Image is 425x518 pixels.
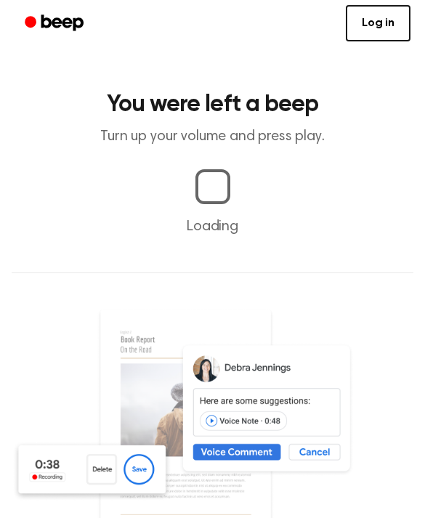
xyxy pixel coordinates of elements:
h1: You were left a beep [12,93,413,116]
a: Beep [15,9,97,38]
a: Log in [346,5,410,41]
p: Loading [12,216,413,238]
p: Turn up your volume and press play. [12,128,413,146]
